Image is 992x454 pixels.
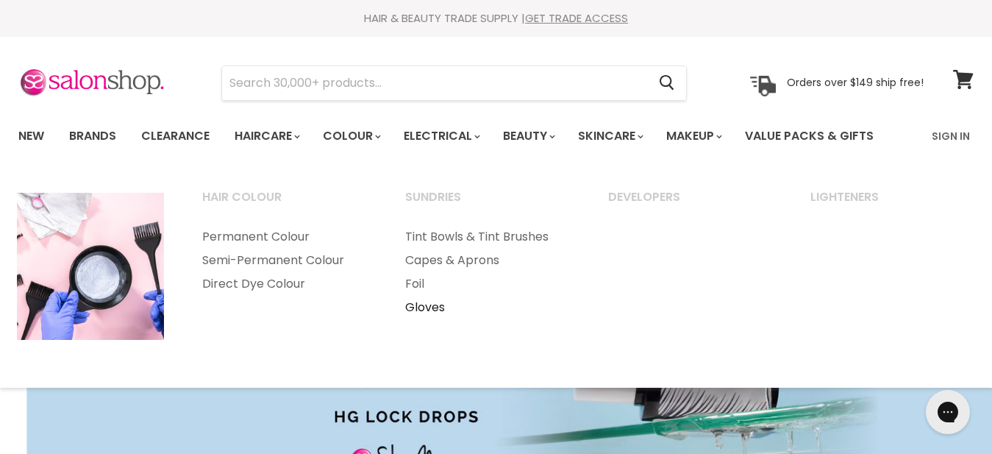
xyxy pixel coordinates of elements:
[567,121,652,152] a: Skincare
[393,121,489,152] a: Electrical
[655,121,731,152] a: Makeup
[387,249,587,272] a: Capes & Aprons
[184,249,384,272] a: Semi-Permanent Colour
[387,272,587,296] a: Foil
[184,225,384,249] a: Permanent Colour
[918,385,977,439] iframe: Gorgias live chat messenger
[224,121,309,152] a: Haircare
[492,121,564,152] a: Beauty
[647,66,686,100] button: Search
[590,185,790,222] a: Developers
[312,121,390,152] a: Colour
[7,115,904,157] ul: Main menu
[184,272,384,296] a: Direct Dye Colour
[7,121,55,152] a: New
[525,10,628,26] a: GET TRADE ACCESS
[130,121,221,152] a: Clearance
[221,65,687,101] form: Product
[387,185,587,222] a: Sundries
[387,296,587,319] a: Gloves
[387,225,587,249] a: Tint Bowls & Tint Brushes
[184,225,384,296] ul: Main menu
[787,76,924,89] p: Orders over $149 ship free!
[184,185,384,222] a: Hair Colour
[792,185,992,222] a: Lighteners
[734,121,885,152] a: Value Packs & Gifts
[387,225,587,319] ul: Main menu
[222,66,647,100] input: Search
[58,121,127,152] a: Brands
[923,121,979,152] a: Sign In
